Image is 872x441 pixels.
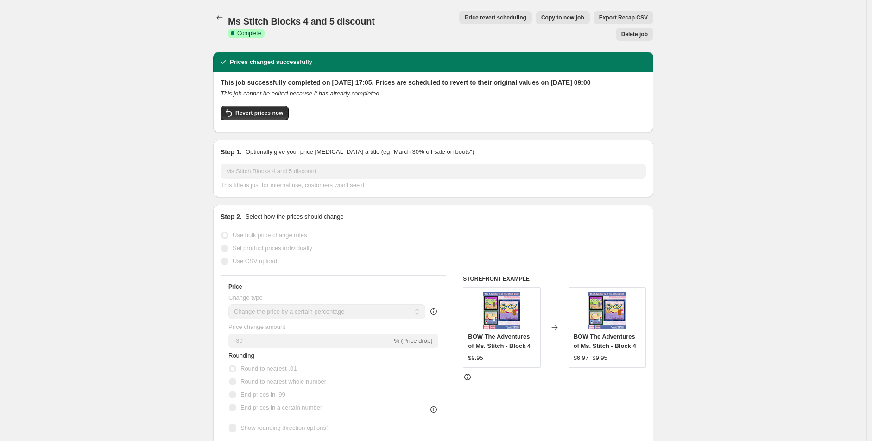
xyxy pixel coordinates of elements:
span: % (Price drop) [394,337,432,344]
span: End prices in .99 [240,391,285,398]
span: End prices in a certain number [240,404,322,411]
span: Set product prices individually [233,245,312,252]
img: BOWTheAdventuresofMs.StitchQuiltBlock4_4x45x56x67x78x8_InTheHoop_80x.png [588,292,626,329]
span: Change type [228,294,263,301]
span: BOW The Adventures of Ms. Stitch - Block 4 [574,333,636,349]
button: Copy to new job [536,11,590,24]
input: -15 [228,334,392,348]
button: Delete job [616,28,653,41]
span: Use bulk price change rules [233,232,307,239]
h3: Price [228,283,242,290]
img: BOWTheAdventuresofMs.StitchQuiltBlock4_4x45x56x67x78x8_InTheHoop_80x.png [483,292,520,329]
span: Round to nearest whole number [240,378,326,385]
strike: $9.95 [592,353,607,363]
span: Ms Stitch Blocks 4 and 5 discount [228,16,375,26]
span: Price change amount [228,323,285,330]
input: 30% off holiday sale [221,164,646,179]
h2: This job successfully completed on [DATE] 17:05. Prices are scheduled to revert to their original... [221,78,646,87]
div: $6.97 [574,353,589,363]
h2: Step 1. [221,147,242,157]
button: Price revert scheduling [459,11,532,24]
button: Revert prices now [221,106,289,120]
i: This job cannot be edited because it has already completed. [221,90,381,97]
button: Price change jobs [213,11,226,24]
div: $9.95 [468,353,483,363]
span: Export Recap CSV [599,14,648,21]
span: Round to nearest .01 [240,365,297,372]
span: Revert prices now [235,109,283,117]
button: Export Recap CSV [594,11,653,24]
div: help [429,307,438,316]
span: Price revert scheduling [465,14,526,21]
h2: Prices changed successfully [230,57,312,67]
span: This title is just for internal use, customers won't see it [221,182,364,189]
span: Complete [237,30,261,37]
h6: STOREFRONT EXAMPLE [463,275,646,283]
span: Delete job [621,31,648,38]
span: Use CSV upload [233,258,277,265]
p: Select how the prices should change [246,212,344,221]
p: Optionally give your price [MEDICAL_DATA] a title (eg "March 30% off sale on boots") [246,147,474,157]
h2: Step 2. [221,212,242,221]
span: Rounding [228,352,254,359]
span: Copy to new job [541,14,584,21]
span: BOW The Adventures of Ms. Stitch - Block 4 [468,333,531,349]
span: Show rounding direction options? [240,424,329,431]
